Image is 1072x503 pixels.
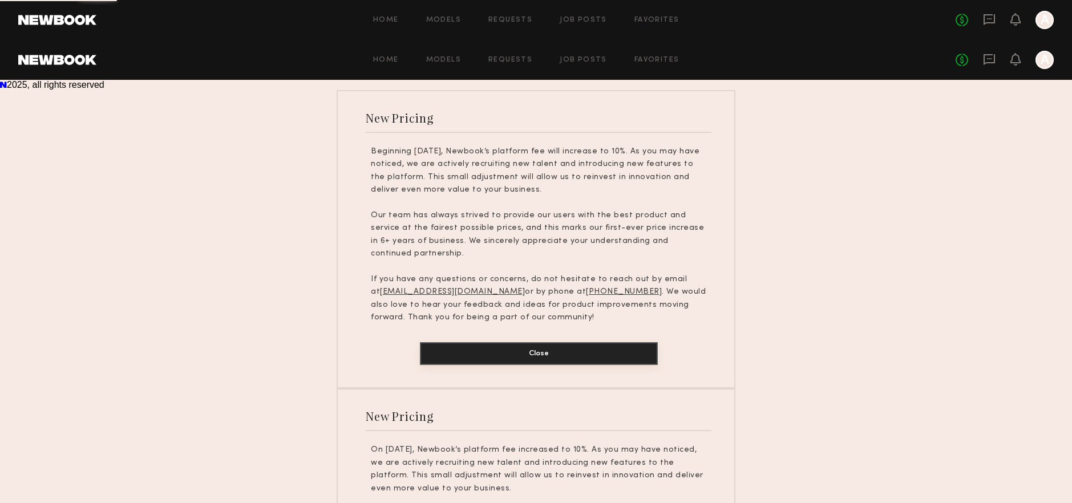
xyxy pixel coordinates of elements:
[426,56,461,64] a: Models
[373,56,399,64] a: Home
[1035,11,1054,29] a: A
[371,145,706,197] p: Beginning [DATE], Newbook’s platform fee will increase to 10%. As you may have noticed, we are ac...
[1035,51,1054,69] a: A
[371,444,706,495] p: On [DATE], Newbook’s platform fee increased to 10%. As you may have noticed, we are actively recr...
[380,288,525,295] u: [EMAIL_ADDRESS][DOMAIN_NAME]
[634,17,679,24] a: Favorites
[634,56,679,64] a: Favorites
[560,17,607,24] a: Job Posts
[488,17,532,24] a: Requests
[586,288,662,295] u: [PHONE_NUMBER]
[426,17,461,24] a: Models
[560,56,607,64] a: Job Posts
[366,408,434,424] div: New Pricing
[373,17,399,24] a: Home
[371,209,706,261] p: Our team has always strived to provide our users with the best product and service at the fairest...
[488,56,532,64] a: Requests
[371,273,706,324] p: If you have any questions or concerns, do not hesitate to reach out by email at or by phone at . ...
[420,342,658,365] button: Close
[366,110,434,125] div: New Pricing
[7,80,104,90] span: 2025, all rights reserved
